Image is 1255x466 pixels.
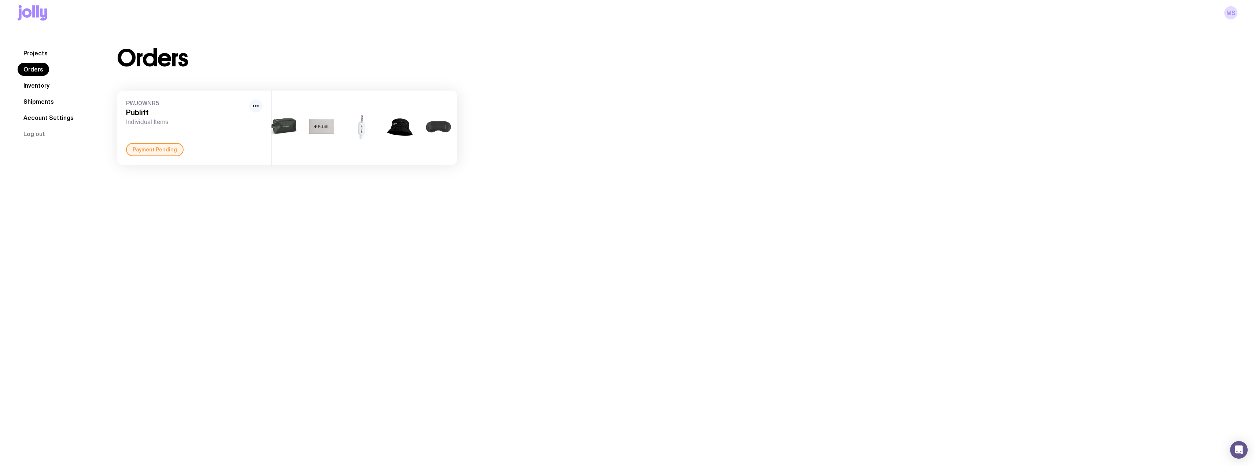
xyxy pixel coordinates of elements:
[126,118,246,126] span: Individual Items
[1224,6,1237,19] a: MS
[18,79,55,92] a: Inventory
[18,95,60,108] a: Shipments
[126,143,184,156] div: Payment Pending
[117,47,188,70] h1: Orders
[1230,441,1248,459] div: Open Intercom Messenger
[126,99,246,107] span: PWJ0WNR5
[18,63,49,76] a: Orders
[126,108,246,117] h3: Publift
[18,127,51,140] button: Log out
[18,47,53,60] a: Projects
[18,111,80,124] a: Account Settings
